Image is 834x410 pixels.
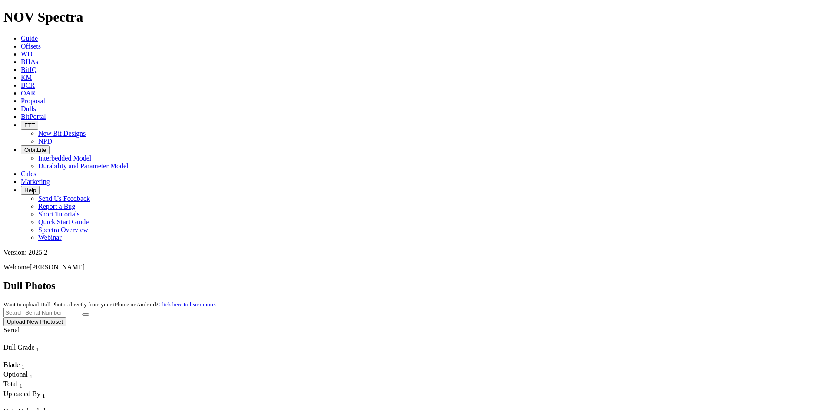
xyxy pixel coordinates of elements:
[38,203,75,210] a: Report a Bug
[24,147,46,153] span: OrbitLite
[38,162,129,170] a: Durability and Parameter Model
[3,361,20,368] span: Blade
[3,344,64,353] div: Dull Grade Sort None
[3,317,66,326] button: Upload New Photoset
[3,400,86,407] div: Column Menu
[42,390,45,397] span: Sort None
[21,113,46,120] a: BitPortal
[38,218,89,226] a: Quick Start Guide
[3,390,40,397] span: Uploaded By
[21,170,36,177] a: Calcs
[21,74,32,81] a: KM
[21,82,35,89] a: BCR
[38,226,88,233] a: Spectra Overview
[38,234,62,241] a: Webinar
[21,97,45,105] a: Proposal
[21,178,50,185] a: Marketing
[21,105,36,112] a: Dulls
[3,390,86,400] div: Uploaded By Sort None
[21,43,41,50] a: Offsets
[36,344,40,351] span: Sort None
[3,380,34,390] div: Total Sort None
[21,145,50,154] button: OrbitLite
[42,393,45,399] sub: 1
[3,326,20,334] span: Serial
[36,346,40,353] sub: 1
[21,58,38,66] a: BHAs
[21,326,24,334] span: Sort None
[30,373,33,380] sub: 1
[21,361,24,368] span: Sort None
[3,249,831,256] div: Version: 2025.2
[3,301,216,308] small: Want to upload Dull Photos directly from your iPhone or Android?
[3,308,80,317] input: Search Serial Number
[159,301,216,308] a: Click here to learn more.
[30,263,85,271] span: [PERSON_NAME]
[3,361,34,371] div: Blade Sort None
[3,263,831,271] p: Welcome
[21,186,40,195] button: Help
[38,130,86,137] a: New Bit Designs
[21,50,33,58] a: WD
[38,195,90,202] a: Send Us Feedback
[3,326,40,336] div: Serial Sort None
[21,329,24,335] sub: 1
[3,280,831,292] h2: Dull Photos
[3,361,34,371] div: Sort None
[21,121,38,130] button: FTT
[20,383,23,390] sub: 1
[3,336,40,344] div: Column Menu
[3,390,86,407] div: Sort None
[38,154,91,162] a: Interbedded Model
[21,364,24,370] sub: 1
[20,380,23,387] span: Sort None
[24,187,36,194] span: Help
[3,9,831,25] h1: NOV Spectra
[3,344,35,351] span: Dull Grade
[3,371,34,380] div: Optional Sort None
[38,138,52,145] a: NPD
[38,210,80,218] a: Short Tutorials
[21,89,36,97] a: OAR
[3,371,34,380] div: Sort None
[3,344,64,361] div: Sort None
[3,326,40,344] div: Sort None
[3,371,28,378] span: Optional
[3,380,34,390] div: Sort None
[21,66,36,73] a: BitIQ
[3,380,18,387] span: Total
[21,35,38,42] a: Guide
[30,371,33,378] span: Sort None
[24,122,35,128] span: FTT
[3,353,64,361] div: Column Menu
